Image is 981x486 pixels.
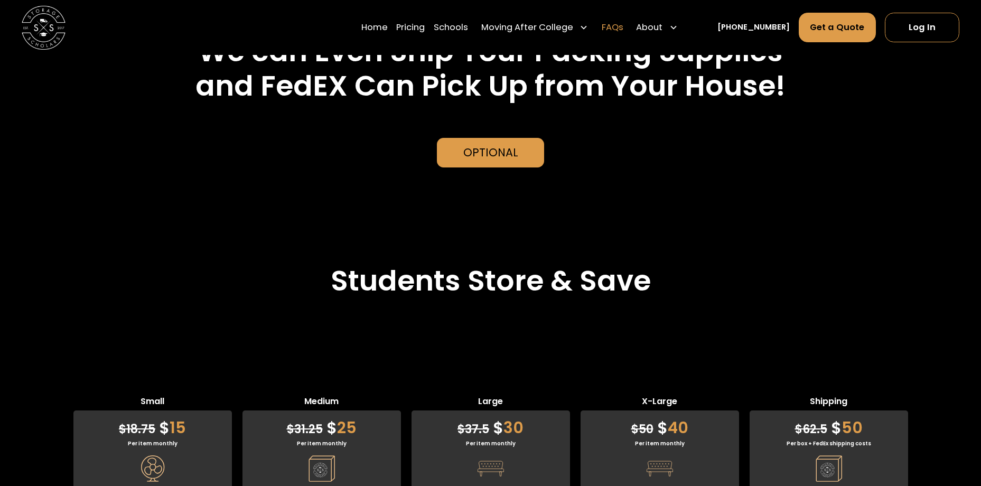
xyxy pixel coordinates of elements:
[73,410,232,440] div: 15
[717,22,790,33] a: [PHONE_NUMBER]
[331,264,651,298] h2: Students Store & Save
[457,421,489,437] span: 37.5
[463,144,518,161] div: Optional
[119,421,126,437] span: $
[434,12,468,43] a: Schools
[795,421,827,437] span: 62.5
[242,395,401,410] span: Medium
[139,455,166,482] img: Pricing Category Icon
[478,455,504,482] img: Pricing Category Icon
[242,440,401,447] div: Per item monthly
[309,455,335,482] img: Pricing Category Icon
[795,421,802,437] span: $
[73,440,232,447] div: Per item monthly
[885,13,959,42] a: Log In
[477,12,593,43] div: Moving After College
[457,421,465,437] span: $
[326,416,337,439] span: $
[159,416,170,439] span: $
[631,421,639,437] span: $
[412,410,570,440] div: 30
[73,395,232,410] span: Small
[119,421,155,437] span: 18.75
[140,34,840,102] h2: We can Even Ship Your Packing Supplies and FedEX Can Pick Up from Your House!
[750,395,908,410] span: Shipping
[493,416,503,439] span: $
[657,416,668,439] span: $
[581,440,739,447] div: Per item monthly
[631,421,653,437] span: 50
[412,395,570,410] span: Large
[481,21,573,34] div: Moving After College
[750,440,908,447] div: Per box + FedEx shipping costs
[816,455,842,482] img: Pricing Category Icon
[602,12,623,43] a: FAQs
[412,440,570,447] div: Per item monthly
[287,421,294,437] span: $
[636,21,662,34] div: About
[581,395,739,410] span: X-Large
[287,421,323,437] span: 31.25
[396,12,425,43] a: Pricing
[581,410,739,440] div: 40
[750,410,908,440] div: 50
[831,416,842,439] span: $
[361,12,388,43] a: Home
[22,5,66,49] img: Storage Scholars main logo
[799,13,876,42] a: Get a Quote
[632,12,683,43] div: About
[647,455,673,482] img: Pricing Category Icon
[242,410,401,440] div: 25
